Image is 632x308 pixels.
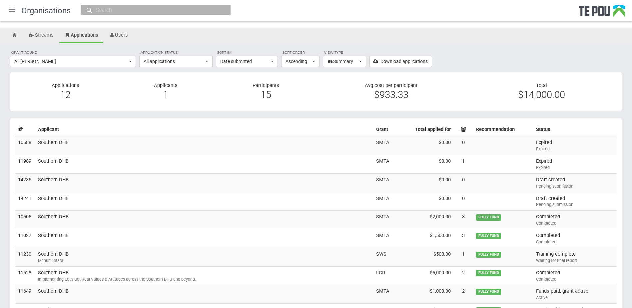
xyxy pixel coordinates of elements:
td: Funds paid, grant active [533,285,617,304]
td: 11649 [15,285,35,304]
a: Applications [59,28,103,43]
label: Application status [139,50,213,56]
td: SMTA [373,192,393,211]
td: SMTA [373,155,393,173]
td: 11230 [15,248,35,266]
span: FULLY FUND [476,270,501,276]
td: 14236 [15,173,35,192]
div: Completed [536,220,614,226]
div: Pending submission [536,183,614,189]
div: 15 [221,92,311,98]
span: FULLY FUND [476,214,501,220]
td: 2 [453,285,473,304]
td: 10588 [15,136,35,155]
td: $2,000.00 [393,211,453,229]
td: 11989 [15,155,35,173]
div: Active [536,295,614,301]
button: Ascending [281,56,319,67]
th: Grant [373,123,393,136]
td: $0.00 [393,155,453,173]
a: Download applications [369,56,432,67]
div: Total [466,82,617,98]
div: Māhuri Tōtara [38,258,371,264]
td: Southern DHB [35,136,373,155]
span: All applications [144,58,204,65]
td: $0.00 [393,192,453,211]
td: Southern DHB [35,285,373,304]
td: Southern DHB [35,248,373,266]
td: SMTA [373,285,393,304]
div: Completed [536,276,614,282]
span: FULLY FUND [476,289,501,295]
td: Southern DHB [35,192,373,211]
td: Expired [533,136,617,155]
td: $5,000.00 [393,266,453,285]
td: 11027 [15,229,35,248]
td: LGR [373,266,393,285]
td: SMTA [373,136,393,155]
span: Summary [327,58,357,65]
div: Participants [216,82,316,101]
td: 1 [453,248,473,266]
th: Applicant [35,123,373,136]
td: 3 [453,229,473,248]
div: $933.33 [321,92,461,98]
td: $0.00 [393,136,453,155]
td: Southern DHB [35,266,373,285]
td: Training complete [533,248,617,266]
label: Sort order [281,50,319,56]
td: Southern DHB [35,173,373,192]
td: 11528 [15,266,35,285]
td: 0 [453,173,473,192]
div: Applications [15,82,116,101]
div: Implementing Let's Get Real Values & Attitudes across the Southern DHB and beyond. [38,276,371,282]
td: 2 [453,266,473,285]
div: 12 [20,92,111,98]
td: Draft created [533,173,617,192]
td: 0 [453,192,473,211]
td: Southern DHB [35,155,373,173]
td: SMTA [373,173,393,192]
span: All [PERSON_NAME] [14,58,127,65]
span: Date submitted [220,58,269,65]
td: Southern DHB [35,229,373,248]
td: 1 [453,155,473,173]
span: FULLY FUND [476,233,501,239]
th: Status [533,123,617,136]
td: $1,000.00 [393,285,453,304]
td: $1,500.00 [393,229,453,248]
span: FULLY FUND [476,252,501,258]
td: Completed [533,266,617,285]
button: Date submitted [216,56,278,67]
th: Recommendation [473,123,533,136]
td: Southern DHB [35,211,373,229]
div: Pending submission [536,202,614,208]
td: 14241 [15,192,35,211]
td: SWS [373,248,393,266]
div: Expired [536,146,614,152]
td: Completed [533,211,617,229]
th: Total applied for [393,123,453,136]
div: Completed [536,239,614,245]
button: All applications [139,56,213,67]
td: Expired [533,155,617,173]
div: $14,000.00 [471,92,612,98]
input: Search [94,7,211,14]
td: Completed [533,229,617,248]
td: SMTA [373,211,393,229]
a: Streams [24,28,59,43]
a: Users [104,28,133,43]
td: Draft created [533,192,617,211]
div: Expired [536,165,614,171]
label: Sort by [216,50,278,56]
div: Avg cost per participant [316,82,466,101]
td: 10505 [15,211,35,229]
td: $0.00 [393,173,453,192]
button: All [PERSON_NAME] [10,56,136,67]
button: Summary [323,56,366,67]
div: Waiting for final report [536,258,614,264]
span: Ascending [286,58,311,65]
td: 3 [453,211,473,229]
label: Grant round [10,50,136,56]
div: 1 [121,92,211,98]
